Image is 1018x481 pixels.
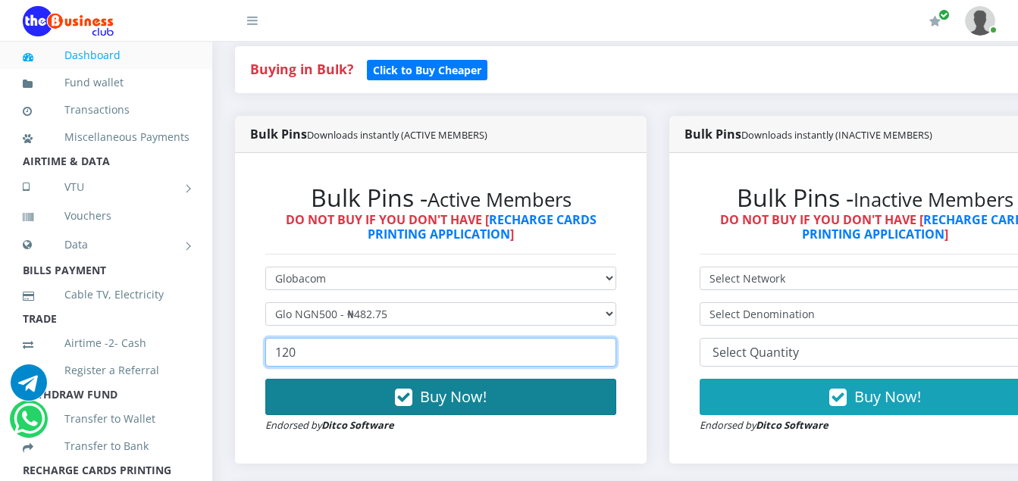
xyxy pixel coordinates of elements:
input: Enter Quantity [265,338,616,367]
a: Miscellaneous Payments [23,120,190,155]
strong: Buying in Bulk? [250,60,353,78]
small: Endorsed by [265,418,394,432]
i: Renew/Upgrade Subscription [929,15,941,27]
span: Renew/Upgrade Subscription [938,9,950,20]
a: VTU [23,168,190,206]
a: Transfer to Wallet [23,401,190,436]
a: Transactions [23,92,190,127]
a: Fund wallet [23,65,190,100]
h2: Bulk Pins - [265,183,616,212]
button: Buy Now! [265,379,616,415]
a: Dashboard [23,38,190,73]
a: Register a Referral [23,353,190,388]
a: Chat for support [11,376,47,401]
small: Downloads instantly (ACTIVE MEMBERS) [307,128,487,142]
strong: DO NOT BUY IF YOU DON'T HAVE [ ] [286,211,597,242]
b: Click to Buy Cheaper [373,63,481,77]
span: Buy Now! [420,386,487,407]
a: Airtime -2- Cash [23,326,190,361]
a: Transfer to Bank [23,429,190,464]
strong: Bulk Pins [250,126,487,142]
a: Click to Buy Cheaper [367,60,487,78]
a: Chat for support [14,412,45,437]
strong: Ditco Software [756,418,828,432]
small: Downloads instantly (INACTIVE MEMBERS) [741,128,932,142]
strong: Ditco Software [321,418,394,432]
img: User [965,6,995,36]
a: RECHARGE CARDS PRINTING APPLICATION [368,211,597,242]
small: Inactive Members [854,186,1013,213]
a: Data [23,226,190,264]
small: Active Members [428,186,572,213]
span: Buy Now! [854,386,921,407]
strong: Bulk Pins [684,126,932,142]
a: Vouchers [23,198,190,233]
small: Endorsed by [700,418,828,432]
a: Cable TV, Electricity [23,277,190,312]
img: Logo [23,6,114,36]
